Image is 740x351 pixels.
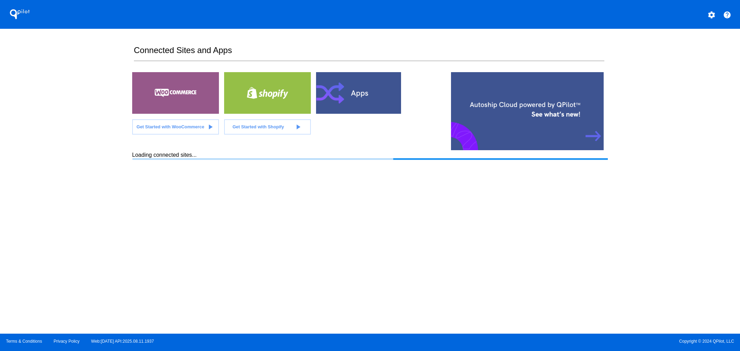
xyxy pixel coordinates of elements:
span: Get Started with Shopify [232,124,284,129]
a: Web:[DATE] API:2025.08.11.1937 [91,339,154,344]
mat-icon: help [723,11,731,19]
a: Privacy Policy [54,339,80,344]
div: Loading connected sites... [132,152,608,160]
mat-icon: play_arrow [294,123,302,131]
span: Copyright © 2024 QPilot, LLC [376,339,734,344]
span: Get Started with WooCommerce [136,124,204,129]
mat-icon: play_arrow [206,123,214,131]
a: Get Started with WooCommerce [132,119,219,135]
a: Terms & Conditions [6,339,42,344]
h1: QPilot [6,7,34,21]
h2: Connected Sites and Apps [134,45,604,61]
a: Get Started with Shopify [224,119,311,135]
mat-icon: settings [707,11,716,19]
